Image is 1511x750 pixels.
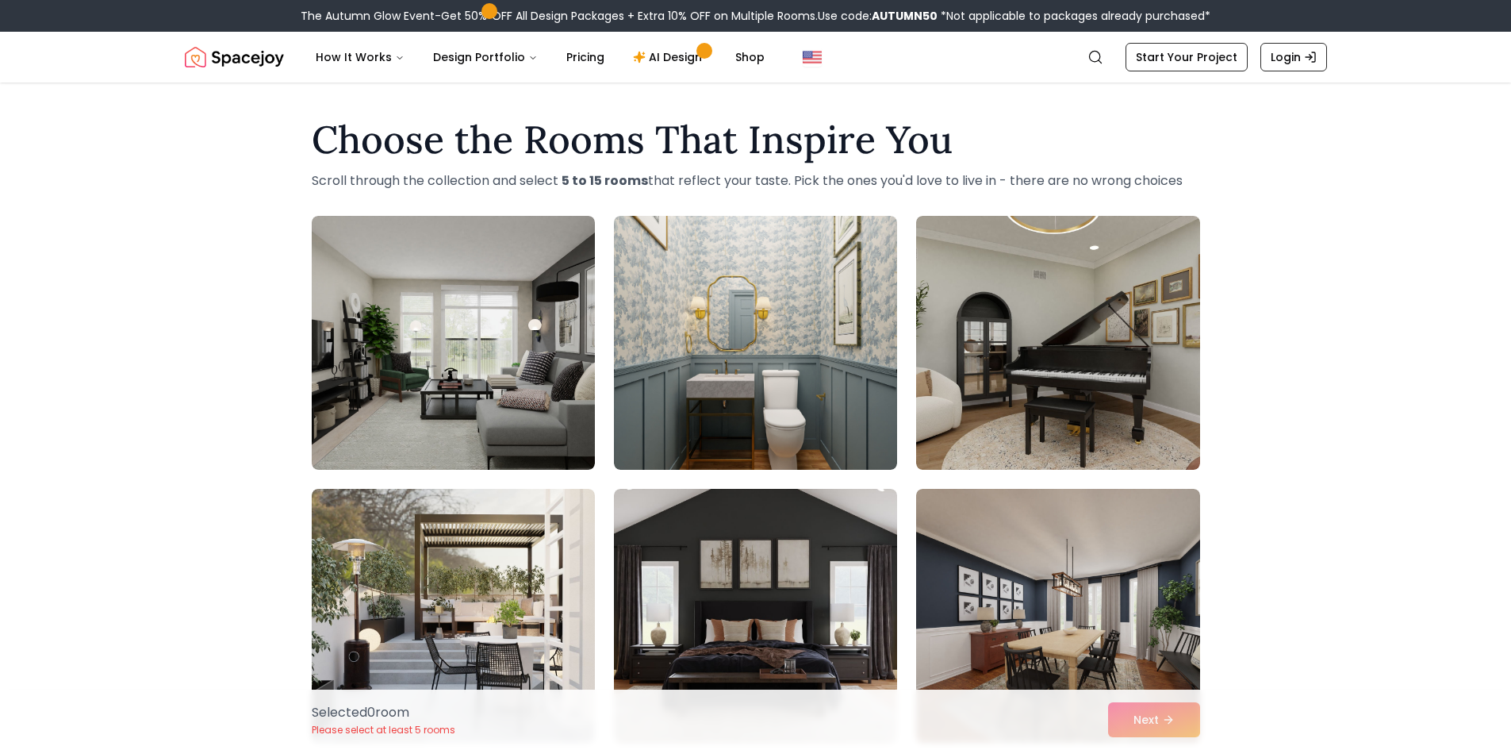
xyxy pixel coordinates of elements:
[872,8,938,24] b: AUTUMN50
[938,8,1210,24] span: *Not applicable to packages already purchased*
[818,8,938,24] span: Use code:
[420,41,550,73] button: Design Portfolio
[312,703,455,722] p: Selected 0 room
[303,41,777,73] nav: Main
[614,489,897,743] img: Room room-5
[562,171,648,190] strong: 5 to 15 rooms
[614,216,897,470] img: Room room-2
[185,41,284,73] img: Spacejoy Logo
[312,171,1200,190] p: Scroll through the collection and select that reflect your taste. Pick the ones you'd love to liv...
[303,41,417,73] button: How It Works
[620,41,719,73] a: AI Design
[916,489,1199,743] img: Room room-6
[301,8,1210,24] div: The Autumn Glow Event-Get 50% OFF All Design Packages + Extra 10% OFF on Multiple Rooms.
[312,489,595,743] img: Room room-4
[185,41,284,73] a: Spacejoy
[1260,43,1327,71] a: Login
[916,216,1199,470] img: Room room-3
[312,121,1200,159] h1: Choose the Rooms That Inspire You
[803,48,822,67] img: United States
[554,41,617,73] a: Pricing
[312,216,595,470] img: Room room-1
[1126,43,1248,71] a: Start Your Project
[185,32,1327,83] nav: Global
[312,724,455,737] p: Please select at least 5 rooms
[723,41,777,73] a: Shop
